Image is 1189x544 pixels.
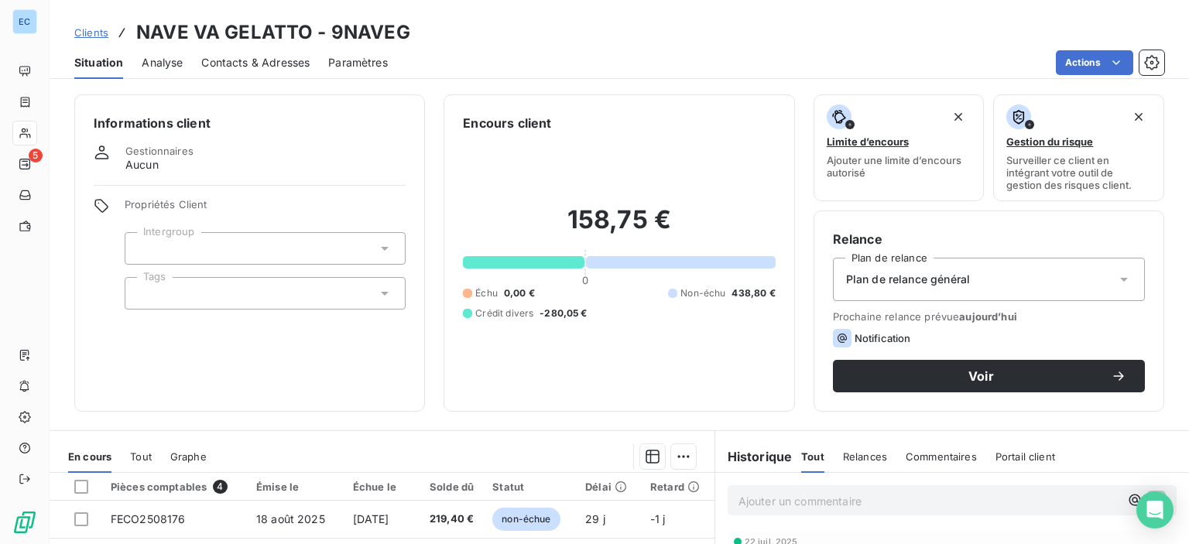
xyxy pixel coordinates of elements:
[12,9,37,34] div: EC
[1056,50,1133,75] button: Actions
[715,447,793,466] h6: Historique
[906,450,977,463] span: Commentaires
[125,157,159,173] span: Aucun
[125,198,406,220] span: Propriétés Client
[1006,154,1151,191] span: Surveiller ce client en intégrant votre outil de gestion des risques client.
[504,286,535,300] span: 0,00 €
[74,26,108,39] span: Clients
[582,274,588,286] span: 0
[201,55,310,70] span: Contacts & Adresses
[68,450,111,463] span: En cours
[353,481,401,493] div: Échue le
[353,512,389,525] span: [DATE]
[585,512,605,525] span: 29 j
[1136,491,1174,529] div: Open Intercom Messenger
[463,114,551,132] h6: Encours client
[732,286,775,300] span: 438,80 €
[420,481,474,493] div: Solde dû
[125,145,194,157] span: Gestionnaires
[993,94,1164,201] button: Gestion du risqueSurveiller ce client en intégrant votre outil de gestion des risques client.
[111,480,238,494] div: Pièces comptables
[213,480,227,494] span: 4
[136,19,410,46] h3: NAVE VA GELATTO - 9NAVEG
[74,25,108,40] a: Clients
[142,55,183,70] span: Analyse
[492,508,560,531] span: non-échue
[959,310,1017,323] span: aujourd’hui
[827,154,971,179] span: Ajouter une limite d’encours autorisé
[540,306,587,320] span: -280,05 €
[111,512,186,525] span: FECO2508176
[475,286,498,300] span: Échu
[827,135,909,148] span: Limite d’encours
[851,370,1111,382] span: Voir
[680,286,725,300] span: Non-échu
[855,332,911,344] span: Notification
[170,450,207,463] span: Graphe
[814,94,985,201] button: Limite d’encoursAjouter une limite d’encours autorisé
[833,230,1145,248] h6: Relance
[585,481,632,493] div: Délai
[995,450,1055,463] span: Portail client
[420,511,474,527] span: 219,40 €
[138,286,150,300] input: Ajouter une valeur
[130,450,152,463] span: Tout
[801,450,824,463] span: Tout
[475,306,533,320] span: Crédit divers
[12,510,37,535] img: Logo LeanPay
[846,272,970,287] span: Plan de relance général
[1006,135,1093,148] span: Gestion du risque
[328,55,388,70] span: Paramètres
[833,310,1145,323] span: Prochaine relance prévue
[843,450,887,463] span: Relances
[256,481,334,493] div: Émise le
[833,360,1145,392] button: Voir
[138,241,150,255] input: Ajouter une valeur
[256,512,325,525] span: 18 août 2025
[29,149,43,163] span: 5
[492,481,567,493] div: Statut
[650,512,666,525] span: -1 j
[94,114,406,132] h6: Informations client
[74,55,123,70] span: Situation
[650,481,705,493] div: Retard
[463,204,775,251] h2: 158,75 €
